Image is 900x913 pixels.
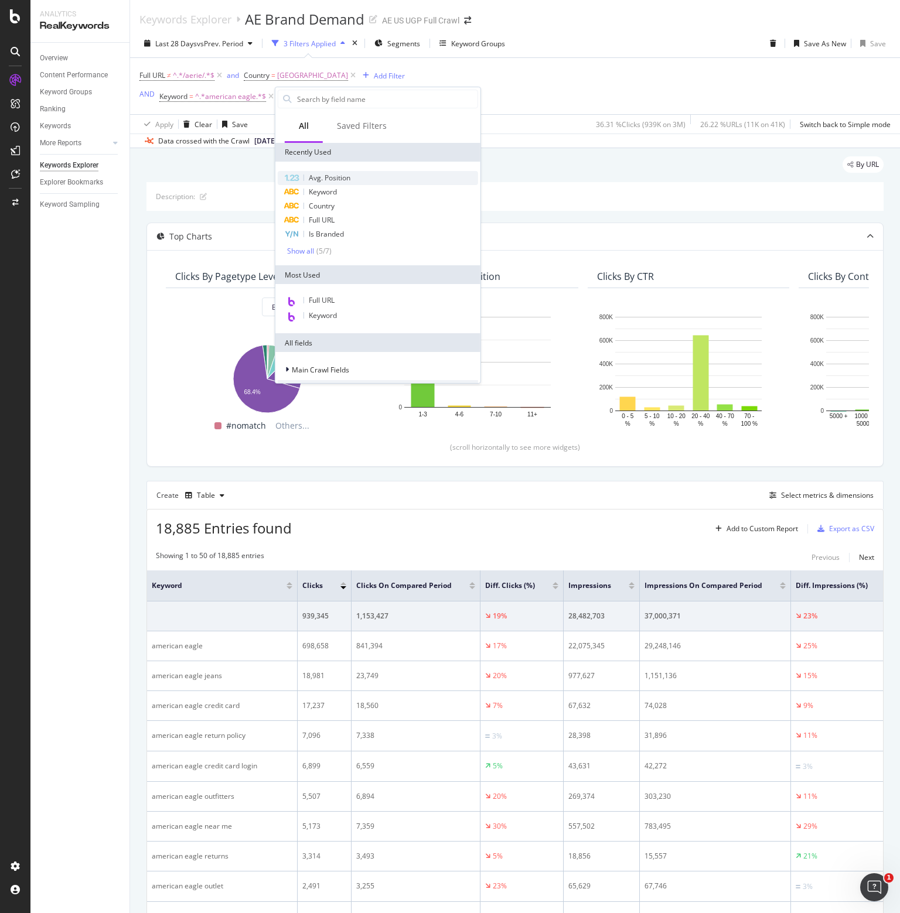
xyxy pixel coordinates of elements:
div: URLs [278,380,478,399]
a: Keywords Explorer [139,13,231,26]
div: Keyword Groups [40,86,92,98]
div: AE US UGP Full Crawl [382,15,459,26]
span: ≠ [167,70,171,80]
text: 40 - 70 [716,413,735,419]
div: american eagle jeans [152,671,292,681]
div: Create [156,486,229,505]
button: Segments [370,34,425,53]
div: 1,151,136 [645,671,786,681]
div: Show all [287,247,314,255]
div: Save [232,119,248,129]
div: 11% [803,730,817,741]
span: Country [244,70,270,80]
div: Recently Used [275,143,480,162]
div: Add to Custom Report [727,525,798,532]
div: Clicks By CTR [597,271,654,282]
button: Clear [179,115,212,134]
div: Top Charts [169,231,212,242]
text: 600K [599,337,613,344]
button: Export as CSV [813,519,874,538]
div: 17,237 [302,700,346,711]
div: 26.22 % URLs ( 11K on 41K ) [700,119,785,129]
text: 100 % [741,420,758,427]
span: Keyword [309,187,337,197]
a: Keyword Sampling [40,199,121,211]
div: Content Performance [40,69,108,81]
div: Description: [156,192,195,201]
div: 67,632 [568,700,635,711]
div: 25% [803,641,817,651]
text: % [674,420,679,427]
div: Ranking [40,103,66,115]
button: Select metrics & dimensions [765,488,874,502]
text: 400K [599,361,613,367]
div: 7,359 [356,821,475,832]
div: american eagle outlet [152,881,292,891]
div: Analytics [40,9,120,19]
span: vs Prev. Period [197,39,243,49]
span: [GEOGRAPHIC_DATA] [277,67,348,84]
div: 29% [803,821,817,832]
a: Overview [40,52,121,64]
text: 800K [810,314,824,320]
div: 18,981 [302,671,346,681]
svg: A chart. [597,311,780,429]
div: 42,272 [645,761,786,771]
img: Equal [796,765,800,768]
div: All fields [275,333,480,352]
div: 31,896 [645,730,786,741]
button: 3 Filters Applied [267,34,350,53]
span: By: pagetype Level 1 [272,302,339,312]
div: american eagle [152,641,292,651]
span: Clicks On Compared Period [356,580,452,591]
iframe: Intercom live chat [860,873,888,901]
div: 9% [803,700,813,711]
button: Next [859,550,874,565]
div: 20% [493,791,507,802]
div: 3,314 [302,851,346,861]
div: 20% [493,671,507,681]
div: AND [139,89,155,99]
div: legacy label [843,156,884,173]
div: 36.31 % Clicks ( 939K on 3M ) [596,119,686,129]
div: Table [197,492,215,499]
text: 0 - 5 [622,413,633,419]
div: 3% [803,761,813,772]
span: Keyword [152,580,269,591]
div: american eagle return policy [152,730,292,741]
div: Keywords Explorer [40,159,98,172]
div: Keyword Groups [451,39,505,49]
span: Last 28 Days [155,39,197,49]
div: american eagle credit card login [152,761,292,771]
div: 18,560 [356,700,475,711]
div: 5% [493,761,503,771]
div: 3,493 [356,851,475,861]
text: 200K [810,384,824,391]
div: 5,507 [302,791,346,802]
text: 5 - 10 [645,413,660,419]
div: Data crossed with the Crawl [158,136,250,146]
span: ^.*/aerie/.*$ [173,67,214,84]
span: Others... [271,419,314,433]
button: Keyword Groups [435,34,510,53]
div: 698,658 [302,641,346,651]
div: Previous [812,552,840,562]
div: 23% [493,881,507,891]
div: 5,173 [302,821,346,832]
input: Search by field name [296,90,478,108]
div: 6,899 [302,761,346,771]
div: 17% [493,641,507,651]
div: Keywords [40,120,71,132]
div: 23,749 [356,671,475,681]
span: Impressions [568,580,611,591]
div: 269,374 [568,791,635,802]
a: Keywords [40,120,121,132]
button: Add to Custom Report [711,519,798,538]
div: (scroll horizontally to see more widgets) [161,442,869,452]
div: 2,491 [302,881,346,891]
div: A chart. [386,311,569,425]
text: 4-6 [455,411,464,417]
button: and [227,70,239,81]
div: Clicks By pagetype Level 1 [175,271,288,282]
